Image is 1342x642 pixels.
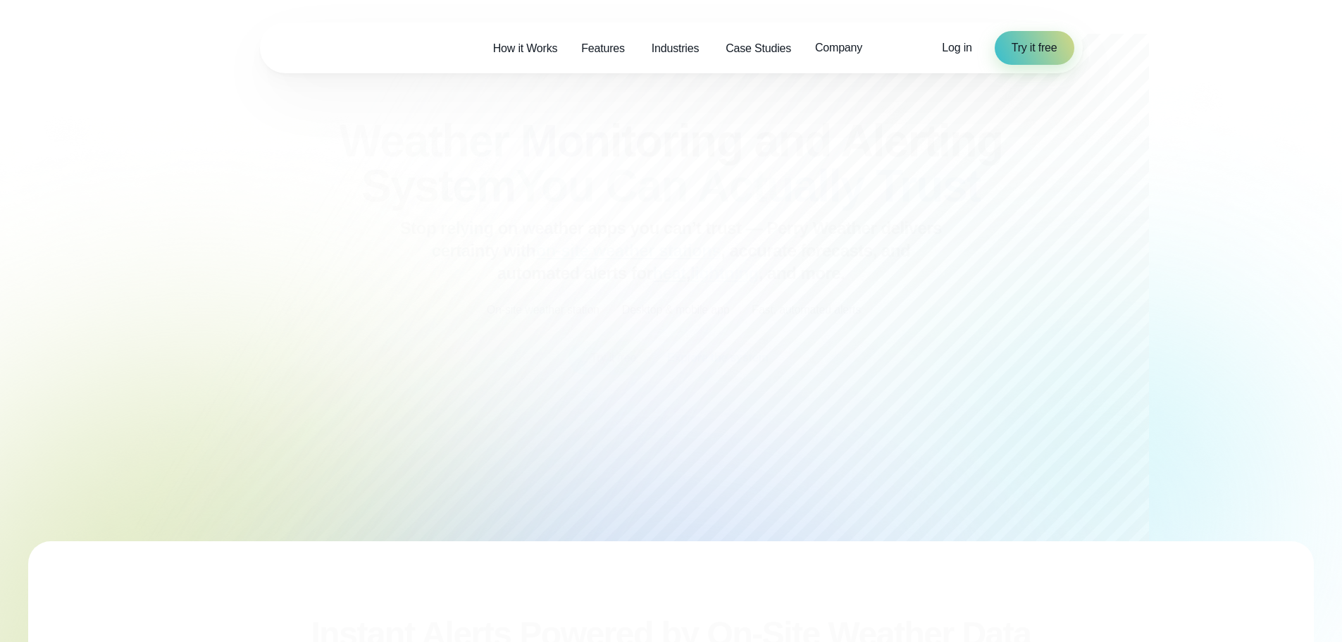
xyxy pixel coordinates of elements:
span: Features [581,40,625,57]
a: Log in [942,39,971,56]
span: Case Studies [726,40,791,57]
a: Try it free [995,31,1074,65]
span: Try it free [1012,39,1057,56]
a: How it Works [481,34,570,63]
a: Case Studies [714,34,803,63]
span: Industries [652,40,699,57]
span: How it Works [493,40,558,57]
span: Log in [942,42,971,54]
span: Company [815,39,862,56]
